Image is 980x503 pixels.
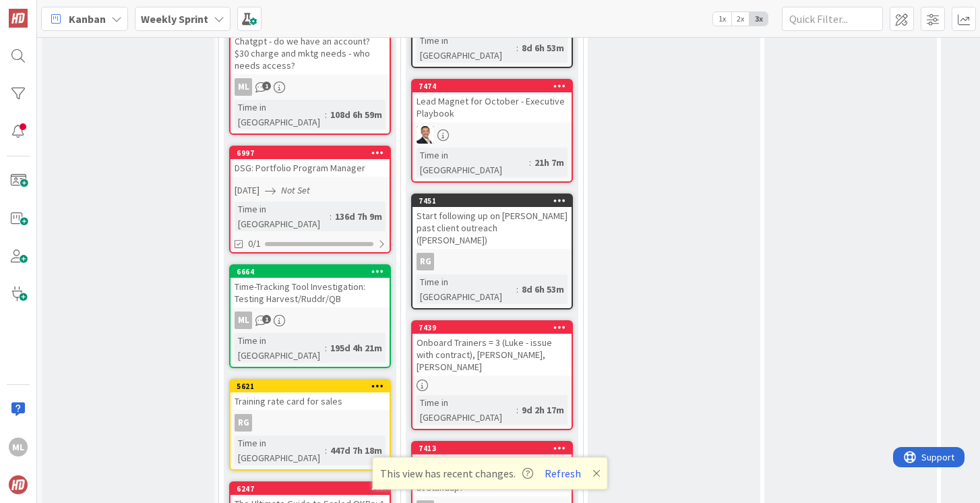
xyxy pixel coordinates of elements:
div: 7439 [419,323,572,332]
div: 21h 7m [531,155,568,170]
div: 6997 [231,147,390,159]
a: 6664Time-Tracking Tool Investigation: Testing Harvest/Ruddr/QBMLTime in [GEOGRAPHIC_DATA]:195d 4h... [229,264,391,368]
a: Chatgpt - do we have an account? $30 charge and mktg needs - who needs access?MLTime in [GEOGRAPH... [229,19,391,135]
div: Chatgpt - do we have an account? $30 charge and mktg needs - who needs access? [231,20,390,74]
div: 5621 [231,380,390,392]
div: RG [412,253,572,270]
div: 5621 [237,382,390,391]
div: 108d 6h 59m [327,107,386,122]
span: 3x [749,12,768,26]
div: 7451 [419,196,572,206]
div: 6997 [237,148,390,158]
div: 7413 [419,444,572,453]
a: 6997DSG: Portfolio Program Manager[DATE]Not SetTime in [GEOGRAPHIC_DATA]:136d 7h 9m0/1 [229,146,391,254]
a: 7451Start following up on [PERSON_NAME] past client outreach ([PERSON_NAME])RGTime in [GEOGRAPHIC... [411,194,573,309]
a: 7439Onboard Trainers = 3 (Luke - issue with contract), [PERSON_NAME], [PERSON_NAME]Time in [GEOGR... [411,320,573,430]
div: Start following up on [PERSON_NAME] past client outreach ([PERSON_NAME]) [412,207,572,249]
div: 7439 [412,322,572,334]
div: 7439Onboard Trainers = 3 (Luke - issue with contract), [PERSON_NAME], [PERSON_NAME] [412,322,572,376]
img: SL [417,126,434,144]
div: ML [231,78,390,96]
span: : [516,40,518,55]
div: Training rate card for sales [231,392,390,410]
span: : [325,443,327,458]
div: Time in [GEOGRAPHIC_DATA] [417,274,516,304]
span: [DATE] [235,183,259,198]
div: ML [235,312,252,329]
div: 7451Start following up on [PERSON_NAME] past client outreach ([PERSON_NAME]) [412,195,572,249]
div: 7474 [412,80,572,92]
div: Time in [GEOGRAPHIC_DATA] [235,100,325,129]
div: 8d 6h 53m [518,282,568,297]
div: 7474 [419,82,572,91]
input: Quick Filter... [782,7,883,31]
img: avatar [9,475,28,494]
img: Visit kanbanzone.com [9,9,28,28]
b: Weekly Sprint [141,12,208,26]
div: Chatgpt - do we have an account? $30 charge and mktg needs - who needs access? [231,32,390,74]
div: 6664 [237,267,390,276]
div: Snitcher Trial - Cam to sign up [DATE] for Trial and report on findings daily at standup? [412,454,572,496]
span: : [516,403,518,417]
div: 8d 6h 53m [518,40,568,55]
div: Time in [GEOGRAPHIC_DATA] [417,33,516,63]
div: SL [412,126,572,144]
div: 6247 [237,484,390,494]
button: Refresh [540,465,586,482]
span: Kanban [69,11,106,27]
span: 1 [262,315,271,324]
div: Time in [GEOGRAPHIC_DATA] [235,202,330,231]
div: 7413Snitcher Trial - Cam to sign up [DATE] for Trial and report on findings daily at standup? [412,442,572,496]
div: Time in [GEOGRAPHIC_DATA] [235,333,325,363]
span: : [325,107,327,122]
div: 195d 4h 21m [327,341,386,355]
div: 7451 [412,195,572,207]
span: 1x [713,12,731,26]
i: Not Set [281,184,310,196]
div: RG [231,414,390,432]
span: : [325,341,327,355]
span: : [330,209,332,224]
div: ML [9,438,28,456]
span: 0/1 [248,237,261,251]
div: 9d 2h 17m [518,403,568,417]
div: Time in [GEOGRAPHIC_DATA] [417,395,516,425]
span: : [529,155,531,170]
div: 136d 7h 9m [332,209,386,224]
div: 5621Training rate card for sales [231,380,390,410]
div: Time in [GEOGRAPHIC_DATA] [235,436,325,465]
div: 7413 [412,442,572,454]
div: 6664Time-Tracking Tool Investigation: Testing Harvest/Ruddr/QB [231,266,390,307]
span: This view has recent changes. [380,465,533,481]
div: Time in [GEOGRAPHIC_DATA] [417,148,529,177]
a: 7474Lead Magnet for October - Executive PlaybookSLTime in [GEOGRAPHIC_DATA]:21h 7m [411,79,573,183]
div: Lead Magnet for October - Executive Playbook [412,92,572,122]
span: Support [28,2,61,18]
div: 447d 7h 18m [327,443,386,458]
span: 2x [731,12,749,26]
div: 6997DSG: Portfolio Program Manager [231,147,390,177]
div: Time-Tracking Tool Investigation: Testing Harvest/Ruddr/QB [231,278,390,307]
span: : [516,282,518,297]
div: ML [235,78,252,96]
div: 7474Lead Magnet for October - Executive Playbook [412,80,572,122]
div: 6664 [231,266,390,278]
div: RG [417,253,434,270]
div: RG [235,414,252,432]
a: 5621Training rate card for salesRGTime in [GEOGRAPHIC_DATA]:447d 7h 18m [229,379,391,471]
span: 1 [262,82,271,90]
div: Onboard Trainers = 3 (Luke - issue with contract), [PERSON_NAME], [PERSON_NAME] [412,334,572,376]
div: 6247 [231,483,390,495]
div: DSG: Portfolio Program Manager [231,159,390,177]
div: ML [231,312,390,329]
